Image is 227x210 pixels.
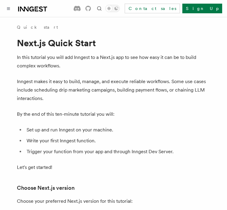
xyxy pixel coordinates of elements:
[5,5,12,12] button: Toggle navigation
[17,37,210,48] h1: Next.js Quick Start
[17,53,210,70] p: In this tutorial you will add Inngest to a Next.js app to see how easy it can be to build complex...
[17,77,210,103] p: Inngest makes it easy to build, manage, and execute reliable workflows. Some use cases include sc...
[96,5,103,12] button: Find something...
[17,197,210,205] p: Choose your preferred Next.js version for this tutorial:
[25,126,210,134] li: Set up and run Inngest on your machine.
[17,163,210,172] p: Let's get started!
[25,137,210,145] li: Write your first Inngest function.
[17,110,210,118] p: By the end of this ten-minute tutorial you will:
[182,4,222,13] a: Sign Up
[17,24,58,30] a: Quick start
[125,4,180,13] a: Contact sales
[105,5,120,12] button: Toggle dark mode
[17,184,75,192] a: Choose Next.js version
[25,147,210,156] li: Trigger your function from your app and through Inngest Dev Server.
